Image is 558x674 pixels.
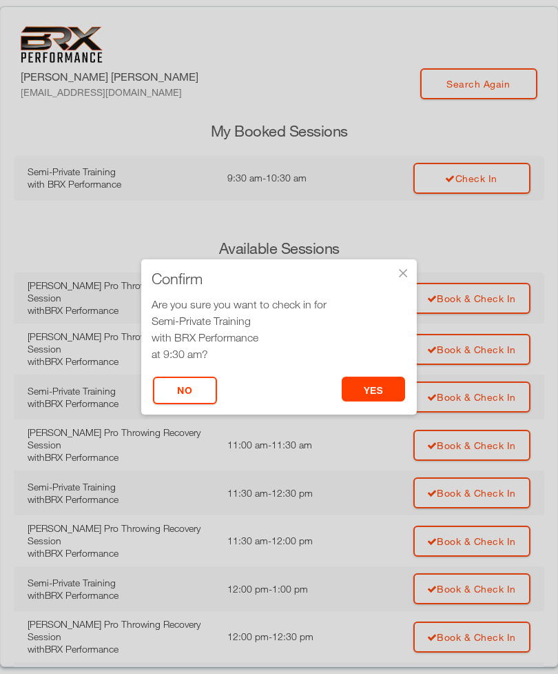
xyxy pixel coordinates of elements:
div: Are you sure you want to check in for at 9:30 am? [152,296,406,362]
button: yes [342,377,406,402]
span: Confirm [152,272,203,286]
div: × [396,266,410,280]
div: with BRX Performance [152,329,406,346]
div: Semi-Private Training [152,313,406,329]
button: No [153,377,217,404]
